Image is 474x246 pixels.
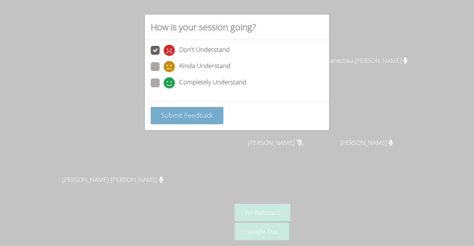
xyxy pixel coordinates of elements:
h2: How is your session going? [151,20,256,34]
span: Kinda Understand [179,61,230,72]
button: Submit Feedback [151,107,223,124]
span: Don't Understand [179,45,230,56]
span: Completely Understand [179,77,246,88]
span: Submit Feedback [161,111,213,119]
